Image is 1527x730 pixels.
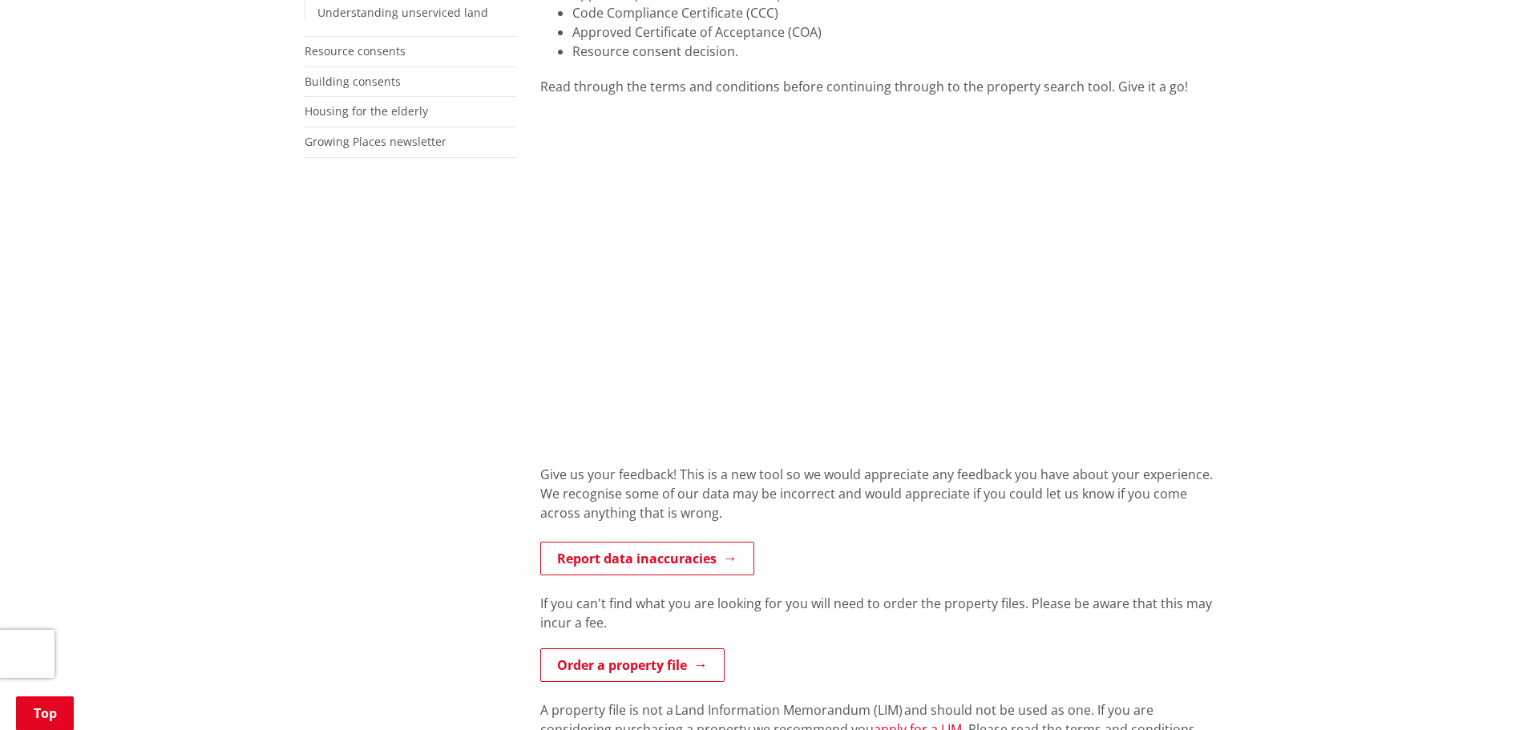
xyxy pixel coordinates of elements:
[540,648,725,682] a: Order a property file
[305,74,401,89] a: Building consents
[540,594,1223,632] p: If you can't find what you are looking for you will need to order the property files. Please be a...
[540,542,754,575] a: Report data inaccuracies
[572,3,1223,22] li: Code Compliance Certificate (CCC)
[305,134,446,149] a: Growing Places newsletter
[572,42,1223,61] li: Resource consent decision.
[572,22,1223,42] li: Approved Certificate of Acceptance (COA)
[1453,663,1511,720] iframe: Messenger Launcher
[540,77,1223,96] div: Read through the terms and conditions before continuing through to the property search tool. Give...
[305,103,428,119] a: Housing for the elderly
[317,5,488,20] a: Understanding unserviced land
[305,43,406,58] a: Resource consents
[540,465,1223,542] div: Give us your feedback! This is a new tool so we would appreciate any feedback you have about your...
[16,696,74,730] a: Top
